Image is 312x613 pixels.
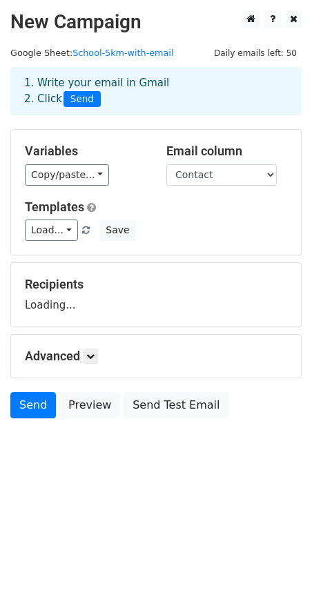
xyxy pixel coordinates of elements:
span: Send [64,91,101,108]
a: Preview [59,392,120,418]
a: Daily emails left: 50 [209,48,302,58]
button: Save [99,220,135,241]
small: Google Sheet: [10,48,173,58]
a: Send Test Email [124,392,228,418]
h5: Variables [25,144,146,159]
h5: Advanced [25,349,287,364]
div: Loading... [25,277,287,313]
div: 1. Write your email in Gmail 2. Click [14,75,298,107]
h2: New Campaign [10,10,302,34]
a: Copy/paste... [25,164,109,186]
span: Daily emails left: 50 [209,46,302,61]
h5: Email column [166,144,287,159]
a: Load... [25,220,78,241]
a: Send [10,392,56,418]
a: Templates [25,200,84,214]
a: School-5km-with-email [72,48,173,58]
h5: Recipients [25,277,287,292]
